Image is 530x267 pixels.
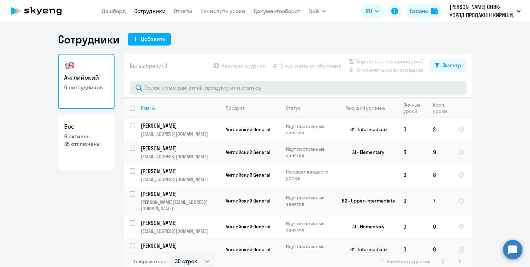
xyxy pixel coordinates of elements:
[429,59,467,72] button: Фильтр
[286,105,301,111] div: Статус
[58,115,115,170] a: Все6 активны35 отключены
[141,154,220,160] p: [EMAIL_ADDRESS][DOMAIN_NAME]
[64,73,108,82] h3: Английский
[403,102,427,114] div: Личные уроки
[286,123,333,136] p: Идут постоянные занятия
[58,54,115,109] a: Английский6 сотрудников
[334,186,398,215] td: B2 - Upper-Intermediate
[403,102,421,114] div: Личные уроки
[141,242,220,249] a: [PERSON_NAME]
[286,146,333,158] p: Идут постоянные занятия
[226,105,280,111] div: Продукт
[141,145,219,152] p: [PERSON_NAME]
[346,105,385,111] div: Текущий уровень
[382,258,431,265] span: 1 - 6 из 6 сотрудников
[254,8,300,14] a: Документооборот
[226,126,270,132] span: Английский General
[141,219,219,227] p: [PERSON_NAME]
[102,8,126,14] a: Дашборд
[286,105,333,111] div: Статус
[428,164,453,186] td: 8
[226,172,270,178] span: Английский General
[141,105,150,111] div: Имя
[428,118,453,141] td: 2
[174,8,192,14] a: Отчеты
[428,215,453,238] td: 0
[308,4,326,18] button: Ещё
[226,246,270,253] span: Английский General
[286,220,333,233] p: Идут постоянные занятия
[428,186,453,215] td: 7
[141,145,220,152] a: [PERSON_NAME]
[141,167,220,175] a: [PERSON_NAME]
[141,122,220,129] a: [PERSON_NAME]
[141,176,220,182] p: [EMAIL_ADDRESS][DOMAIN_NAME]
[200,8,245,14] a: Начислить уроки
[433,102,447,114] div: Корп. уроки
[141,131,220,137] p: [EMAIL_ADDRESS][DOMAIN_NAME]
[366,7,372,15] span: RU
[141,190,220,198] a: [PERSON_NAME]
[286,195,333,207] p: Идут постоянные занятия
[226,105,244,111] div: Продукт
[141,251,220,257] p: [EMAIL_ADDRESS][DOMAIN_NAME]
[406,4,442,18] button: Балансbalance
[334,118,398,141] td: B1 - Intermediate
[398,118,428,141] td: 0
[450,3,514,19] p: [PERSON_NAME] СНЭК-УОРЛД ПРОДАКШН КИРИШИ, ООО, #159
[286,169,333,181] p: Ожидает вводного урока
[141,228,220,234] p: [EMAIL_ADDRESS][DOMAIN_NAME]
[141,199,220,211] p: [PERSON_NAME][EMAIL_ADDRESS][DOMAIN_NAME]
[130,81,467,95] input: Поиск по имени, email, продукту или статусу
[141,219,220,227] a: [PERSON_NAME]
[141,242,219,249] p: [PERSON_NAME]
[58,32,119,46] h1: Сотрудники
[334,238,398,261] td: B1 - Intermediate
[130,61,167,70] span: Вы выбрали: 0
[398,141,428,164] td: 0
[64,140,108,148] p: 35 отключены
[141,35,165,43] div: Добавить
[134,8,166,14] a: Сотрудники
[64,83,108,91] p: 6 сотрудников
[141,122,219,129] p: [PERSON_NAME]
[141,167,219,175] p: [PERSON_NAME]
[334,215,398,238] td: A1 - Elementary
[361,4,384,18] button: RU
[433,102,452,114] div: Корп. уроки
[428,238,453,261] td: 6
[339,105,397,111] div: Текущий уровень
[398,215,428,238] td: 0
[226,198,270,204] span: Английский General
[334,141,398,164] td: A1 - Elementary
[410,7,428,15] div: Баланс
[141,190,219,198] p: [PERSON_NAME]
[398,238,428,261] td: 0
[398,186,428,215] td: 0
[64,122,108,131] h3: Все
[428,141,453,164] td: 9
[64,60,75,71] img: english
[398,164,428,186] td: 0
[64,132,108,140] p: 6 активны
[431,8,438,14] img: balance
[132,258,167,265] span: Отображать по:
[308,7,319,15] span: Ещё
[128,33,171,46] button: Добавить
[226,149,270,155] span: Английский General
[442,61,461,69] div: Фильтр
[286,243,333,256] p: Идут постоянные занятия
[141,105,220,111] div: Имя
[446,3,524,19] button: [PERSON_NAME] СНЭК-УОРЛД ПРОДАКШН КИРИШИ, ООО, #159
[226,224,270,230] span: Английский General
